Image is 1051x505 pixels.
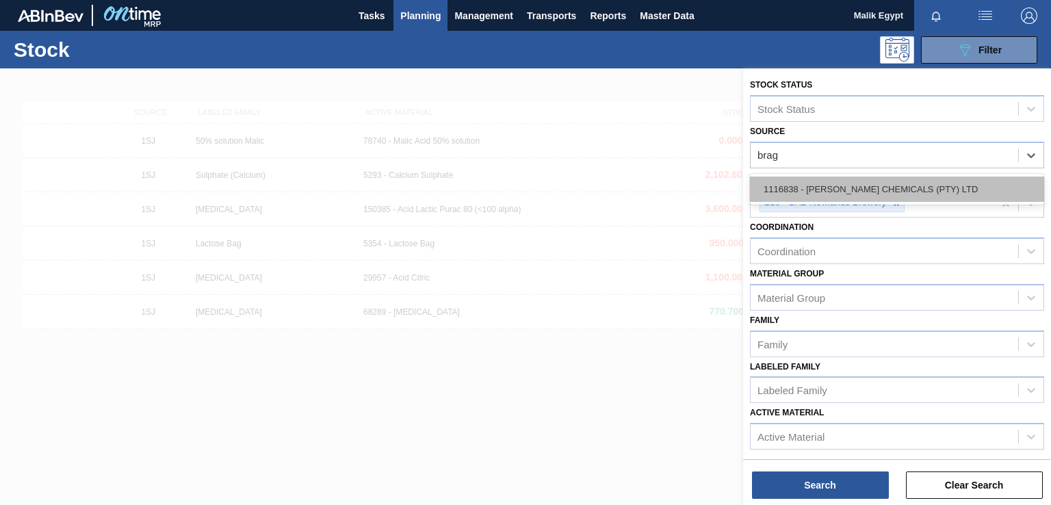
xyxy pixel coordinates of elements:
[640,8,694,24] span: Master Data
[750,408,824,417] label: Active Material
[750,222,814,232] label: Coordination
[757,431,825,443] div: Active Material
[757,338,788,350] div: Family
[750,127,785,136] label: Source
[750,173,805,183] label: Destination
[977,8,994,24] img: userActions
[757,385,827,396] div: Labeled Family
[1021,8,1037,24] img: Logout
[14,42,210,57] h1: Stock
[757,292,825,303] div: Material Group
[757,103,815,114] div: Stock Status
[750,362,820,372] label: Labeled Family
[454,8,513,24] span: Management
[921,36,1037,64] button: Filter
[400,8,441,24] span: Planning
[978,44,1002,55] span: Filter
[750,315,779,325] label: Family
[880,36,914,64] div: Programming: no user selected
[18,10,83,22] img: TNhmsLtSVTkK8tSr43FrP2fwEKptu5GPRR3wAAAABJRU5ErkJggg==
[356,8,387,24] span: Tasks
[750,177,1044,202] div: 1116838 - [PERSON_NAME] CHEMICALS (PTY) LTD
[750,269,824,279] label: Material Group
[914,6,958,25] button: Notifications
[527,8,576,24] span: Transports
[590,8,626,24] span: Reports
[750,80,812,90] label: Stock Status
[757,246,816,257] div: Coordination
